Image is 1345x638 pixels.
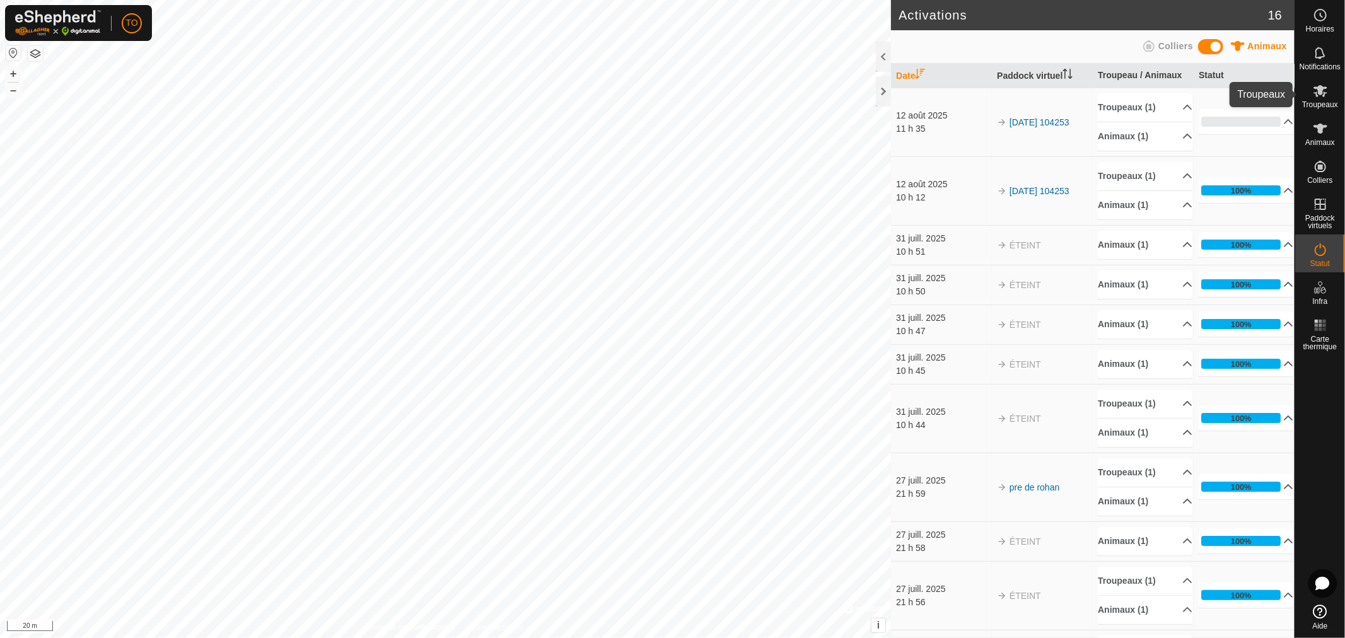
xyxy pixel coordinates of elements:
[1010,414,1041,424] span: ÉTEINT
[1201,590,1281,600] div: 100%
[1098,419,1192,447] p-accordion-header: Animaux (1)
[1010,591,1041,601] span: ÉTEINT
[1010,117,1069,127] a: [DATE] 104253
[1231,589,1252,601] div: 100%
[997,117,1007,127] img: arrow
[1201,359,1281,369] div: 100%
[1199,405,1293,431] p-accordion-header: 100%
[125,16,137,30] span: TO
[1231,535,1252,547] div: 100%
[1201,536,1281,546] div: 100%
[896,351,991,364] div: 31 juill. 2025
[896,232,991,245] div: 31 juill. 2025
[997,482,1007,492] img: arrow
[6,83,21,98] button: –
[1231,318,1252,330] div: 100%
[28,46,43,61] button: Couches de carte
[896,474,991,487] div: 27 juill. 2025
[896,528,991,542] div: 27 juill. 2025
[1268,6,1282,25] span: 16
[1312,622,1327,630] span: Aide
[1298,214,1342,229] span: Paddock virtuels
[1201,185,1281,195] div: 100%
[6,66,21,81] button: +
[992,64,1093,88] th: Paddock virtuel
[1199,474,1293,499] p-accordion-header: 100%
[1010,359,1041,369] span: ÉTEINT
[896,122,991,136] div: 11 h 35
[1231,239,1252,251] div: 100%
[1010,280,1041,290] span: ÉTEINT
[997,414,1007,424] img: arrow
[1305,139,1335,146] span: Animaux
[896,178,991,191] div: 12 août 2025
[1298,335,1342,351] span: Carte thermique
[1199,178,1293,203] p-accordion-header: 100%
[6,45,21,61] button: Réinitialiser la carte
[1312,298,1327,305] span: Infra
[1098,162,1192,190] p-accordion-header: Troupeaux (1)
[1194,64,1295,88] th: Statut
[1199,272,1293,297] p-accordion-header: 100%
[896,109,991,122] div: 12 août 2025
[1098,270,1192,299] p-accordion-header: Animaux (1)
[1201,279,1281,289] div: 100%
[1098,191,1192,219] p-accordion-header: Animaux (1)
[1306,25,1334,33] span: Horaires
[1199,232,1293,257] p-accordion-header: 100%
[368,622,455,633] a: Politique de confidentialité
[871,618,885,632] button: i
[1231,185,1252,197] div: 100%
[1098,231,1192,259] p-accordion-header: Animaux (1)
[1310,260,1330,267] span: Statut
[1098,527,1192,555] p-accordion-header: Animaux (1)
[1247,41,1287,51] span: Animaux
[997,359,1007,369] img: arrow
[896,419,991,432] div: 10 h 44
[1199,109,1293,134] p-accordion-header: 0%
[1231,481,1252,493] div: 100%
[1098,122,1192,151] p-accordion-header: Animaux (1)
[1098,458,1192,487] p-accordion-header: Troupeaux (1)
[1098,310,1192,339] p-accordion-header: Animaux (1)
[1010,186,1069,196] a: [DATE] 104253
[1010,482,1059,492] a: pre de rohan
[896,245,991,258] div: 10 h 51
[1231,358,1252,370] div: 100%
[15,10,101,36] img: Logo Gallagher
[1231,279,1252,291] div: 100%
[1201,117,1281,127] div: 0%
[1201,319,1281,329] div: 100%
[877,620,880,630] span: i
[896,596,991,609] div: 21 h 56
[470,622,523,633] a: Contactez-nous
[1010,320,1041,330] span: ÉTEINT
[1302,101,1338,108] span: Troupeaux
[899,8,1268,23] h2: Activations
[997,320,1007,330] img: arrow
[896,311,991,325] div: 31 juill. 2025
[997,186,1007,196] img: arrow
[1098,93,1192,122] p-accordion-header: Troupeaux (1)
[896,583,991,596] div: 27 juill. 2025
[896,364,991,378] div: 10 h 45
[896,191,991,204] div: 10 h 12
[896,325,991,338] div: 10 h 47
[1098,390,1192,418] p-accordion-header: Troupeaux (1)
[896,285,991,298] div: 10 h 50
[1199,583,1293,608] p-accordion-header: 100%
[896,272,991,285] div: 31 juill. 2025
[997,240,1007,250] img: arrow
[1300,63,1341,71] span: Notifications
[1199,351,1293,376] p-accordion-header: 100%
[997,536,1007,547] img: arrow
[1098,596,1192,624] p-accordion-header: Animaux (1)
[1201,413,1281,423] div: 100%
[1098,487,1192,516] p-accordion-header: Animaux (1)
[1295,600,1345,635] a: Aide
[896,405,991,419] div: 31 juill. 2025
[1063,71,1073,81] p-sorticon: Activer pour trier
[1199,311,1293,337] p-accordion-header: 100%
[997,591,1007,601] img: arrow
[1199,528,1293,554] p-accordion-header: 100%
